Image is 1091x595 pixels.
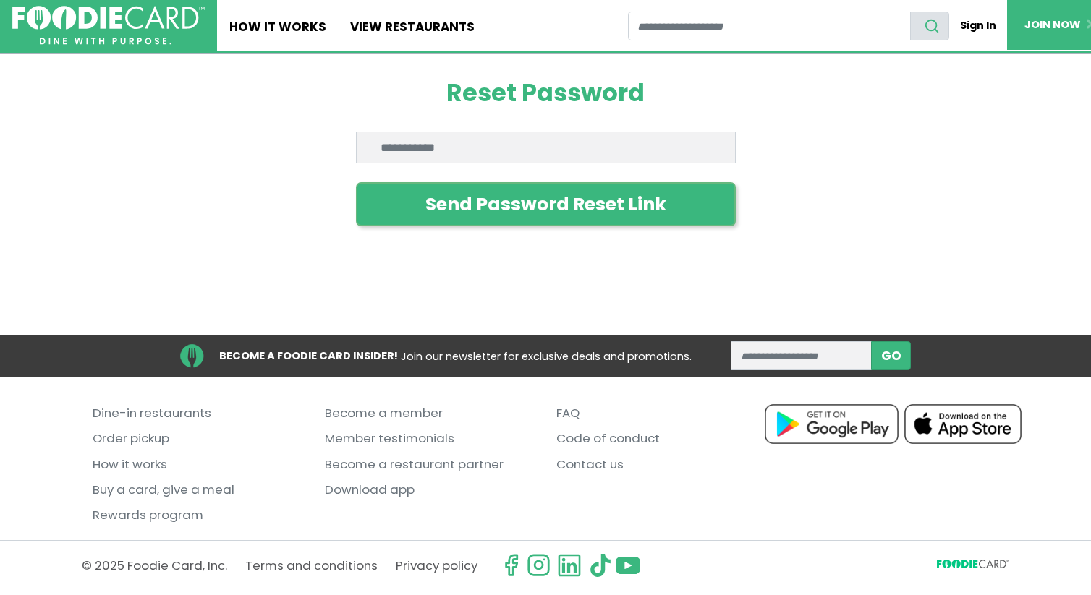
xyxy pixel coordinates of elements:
a: Become a restaurant partner [325,452,535,477]
a: Member testimonials [325,426,535,451]
img: FoodieCard; Eat, Drink, Save, Donate [12,6,205,45]
button: Send Password Reset Link [356,182,736,226]
a: Download app [325,477,535,502]
svg: FoodieCard [937,560,1009,573]
a: Rewards program [93,502,302,528]
a: Sign In [949,12,1006,40]
a: Buy a card, give a meal [93,477,302,502]
button: search [910,12,949,40]
img: youtube.svg [616,553,640,578]
input: enter email address [731,341,872,370]
input: restaurant search [628,12,912,40]
p: © 2025 Foodie Card, Inc. [82,553,227,578]
strong: BECOME A FOODIE CARD INSIDER! [219,348,398,363]
a: Privacy policy [396,553,477,578]
a: Become a member [325,401,535,426]
a: Dine-in restaurants [93,401,302,426]
img: tiktok.svg [588,553,613,578]
a: Code of conduct [556,426,766,451]
svg: check us out on facebook [499,553,524,578]
a: How it works [93,452,302,477]
span: Join our newsletter for exclusive deals and promotions. [401,349,692,364]
h1: Reset Password [356,79,736,108]
button: subscribe [871,341,911,370]
a: FAQ [556,401,766,426]
a: Order pickup [93,426,302,451]
img: linkedin.svg [557,553,582,578]
a: Terms and conditions [245,553,378,578]
a: Contact us [556,452,766,477]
